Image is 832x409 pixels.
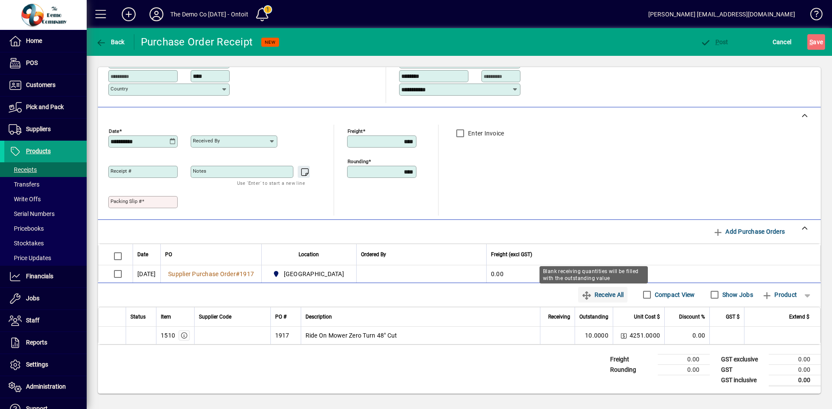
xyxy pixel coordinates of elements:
span: 1917 [240,271,254,277]
a: POS [4,52,87,74]
span: Supplier Purchase Order [168,271,236,277]
span: Date [137,250,148,259]
a: Stocktakes [4,236,87,251]
span: Extend $ [789,312,809,322]
span: Location [299,250,319,259]
span: Product [762,288,797,302]
mat-label: Date [109,128,119,134]
a: Write Offs [4,192,87,206]
mat-label: Rounding [348,158,368,164]
button: Profile [143,6,170,22]
span: Suppliers [26,126,51,132]
span: # [236,271,240,277]
span: Stocktakes [9,240,44,247]
td: 1917 [270,327,301,344]
a: Price Updates [4,251,87,265]
button: Cancel [770,34,794,50]
a: Reports [4,332,87,354]
td: 0.00 [664,327,709,344]
label: Enter Invoice [466,129,504,138]
span: Pick and Pack [26,103,64,110]
div: Ordered By [361,250,482,259]
td: 0.00 [769,354,821,364]
button: Product [757,287,801,303]
td: GST exclusive [717,354,769,364]
span: ave [809,35,823,49]
a: Pick and Pack [4,97,87,118]
span: Write Offs [9,196,41,203]
span: Administration [26,383,66,390]
mat-label: Receipt # [110,168,131,174]
mat-label: Country [110,86,128,92]
a: Staff [4,310,87,332]
button: Receive All [578,287,627,303]
span: Staff [26,317,39,324]
button: Change Price Levels [617,329,630,341]
span: Receipts [9,166,37,173]
a: Customers [4,74,87,96]
a: Suppliers [4,119,87,140]
span: [GEOGRAPHIC_DATA] [284,270,344,278]
span: GST $ [726,312,740,322]
a: Knowledge Base [804,2,821,30]
td: 0.00 [769,375,821,386]
span: 4251.0000 [630,331,660,340]
span: Pricebooks [9,225,44,232]
span: Price Updates [9,254,51,261]
label: Show Jobs [721,290,753,299]
span: Transfers [9,181,39,188]
mat-label: Received by [193,138,220,144]
span: PO # [275,312,286,322]
mat-label: Notes [193,168,206,174]
td: Rounding [606,364,658,375]
td: [DATE] [133,265,160,283]
span: Unit Cost $ [634,312,660,322]
span: Discount % [679,312,705,322]
span: P [715,39,719,45]
span: Status [130,312,146,322]
button: Post [698,34,731,50]
td: 0.00 [486,265,820,283]
mat-label: Packing Slip # [110,198,142,204]
td: 0.00 [769,364,821,375]
div: Date [137,250,156,259]
span: Supplier Code [199,312,231,322]
div: 1510 [161,331,175,340]
a: Serial Numbers [4,206,87,221]
span: Ordered By [361,250,386,259]
span: Settings [26,361,48,368]
button: Back [94,34,127,50]
span: Receiving [548,312,570,322]
span: Home [26,37,42,44]
mat-hint: Use 'Enter' to start a new line [237,178,305,188]
span: Serial Numbers [9,210,55,217]
button: Add [115,6,143,22]
td: GST inclusive [717,375,769,386]
span: POS [26,59,38,66]
a: Jobs [4,288,87,309]
div: Blank receiving quantities will be filled with the outstanding value [539,266,648,283]
td: 0.00 [658,364,710,375]
span: NEW [265,39,276,45]
button: Add Purchase Orders [709,224,788,239]
span: Reports [26,339,47,346]
td: Ride On Mower Zero Turn 48" Cut [301,327,540,344]
td: 0.00 [658,354,710,364]
div: Freight (excl GST) [491,250,809,259]
span: S [809,39,813,45]
span: PO [165,250,172,259]
a: Receipts [4,162,87,177]
span: Description [305,312,332,322]
span: Freight (excl GST) [491,250,532,259]
a: Supplier Purchase Order#1917 [165,269,257,279]
label: Compact View [653,290,695,299]
a: Financials [4,266,87,287]
div: The Demo Co [DATE] - Ontoit [170,7,248,21]
button: Save [807,34,825,50]
mat-label: Freight [348,128,363,134]
span: Cancel [773,35,792,49]
td: 10.0000 [575,327,613,344]
span: ost [700,39,728,45]
span: Jobs [26,295,39,302]
td: Freight [606,354,658,364]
